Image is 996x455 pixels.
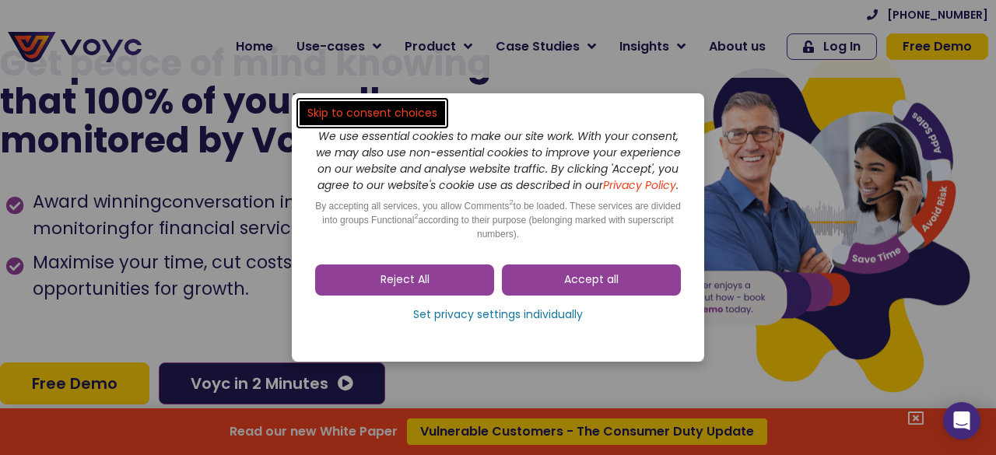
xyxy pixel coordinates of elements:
span: Set privacy settings individually [413,307,583,323]
sup: 2 [414,212,418,220]
a: Privacy Policy [603,177,676,193]
span: Job title [202,126,255,144]
a: Reject All [315,264,494,296]
span: By accepting all services, you allow Comments to be loaded. These services are divided into group... [315,201,681,240]
sup: 2 [510,198,514,206]
span: Reject All [381,272,430,288]
a: Skip to consent choices [300,101,445,125]
span: Phone [202,62,241,80]
i: We use essential cookies to make our site work. With your consent, we may also use non-essential ... [316,128,681,193]
a: Set privacy settings individually [315,303,681,327]
a: Accept all [502,264,681,296]
span: Accept all [564,272,619,288]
